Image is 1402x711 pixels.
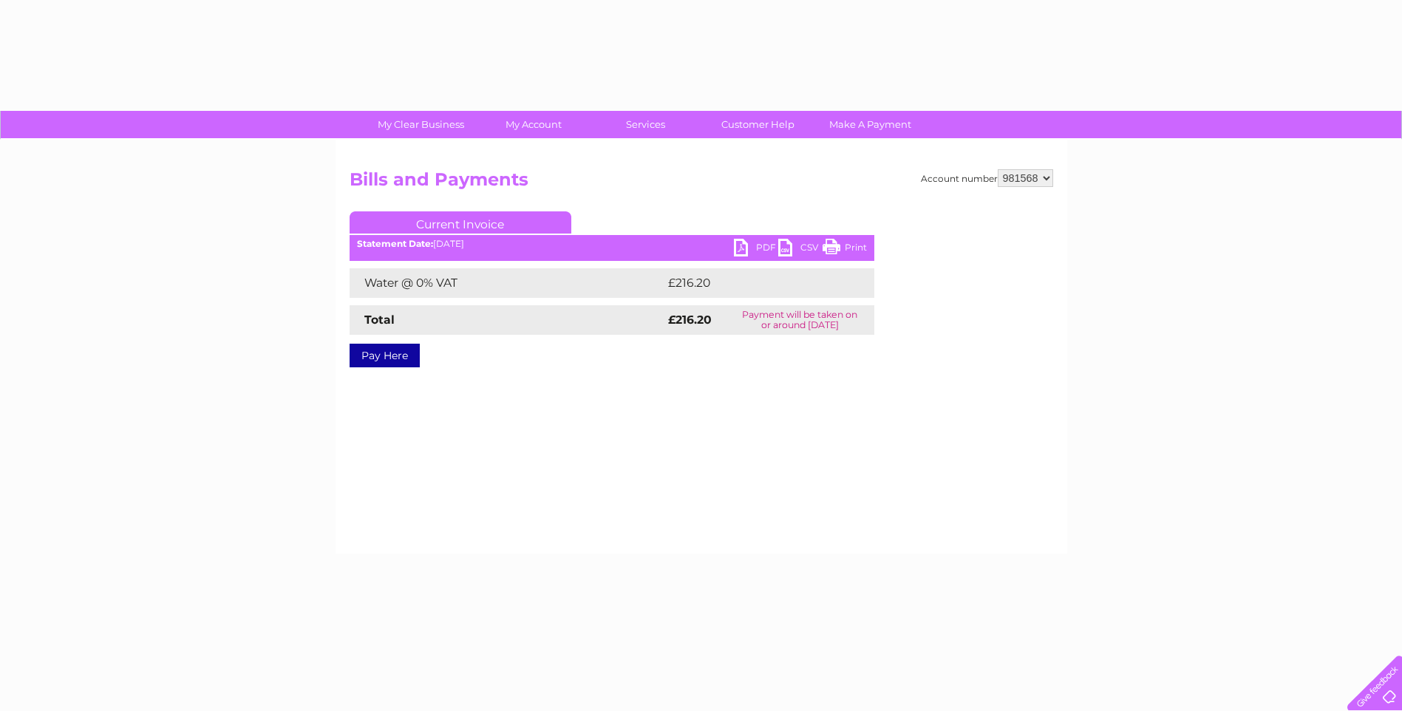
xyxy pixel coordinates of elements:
[357,238,433,249] b: Statement Date:
[350,344,420,367] a: Pay Here
[585,111,707,138] a: Services
[823,239,867,260] a: Print
[778,239,823,260] a: CSV
[350,169,1053,197] h2: Bills and Payments
[350,211,571,234] a: Current Invoice
[697,111,819,138] a: Customer Help
[664,268,847,298] td: £216.20
[350,268,664,298] td: Water @ 0% VAT
[734,239,778,260] a: PDF
[364,313,395,327] strong: Total
[809,111,931,138] a: Make A Payment
[350,239,874,249] div: [DATE]
[472,111,594,138] a: My Account
[921,169,1053,187] div: Account number
[726,305,874,335] td: Payment will be taken on or around [DATE]
[360,111,482,138] a: My Clear Business
[668,313,712,327] strong: £216.20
